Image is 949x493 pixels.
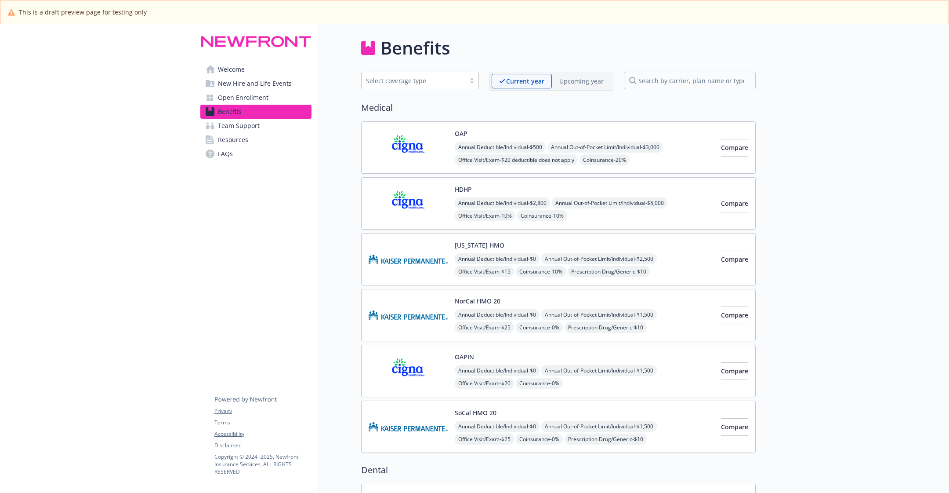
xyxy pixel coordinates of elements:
span: Annual Out-of-Pocket Limit/Individual - $1,500 [541,309,657,320]
span: Compare [721,423,748,431]
button: Compare [721,362,748,380]
span: Coinsurance - 0% [516,378,563,389]
span: Annual Deductible/Individual - $0 [455,309,540,320]
span: Coinsurance - 0% [516,322,563,333]
a: FAQs [200,147,312,161]
span: Coinsurance - 10% [517,210,567,221]
a: Team Support [200,119,312,133]
span: Team Support [218,119,260,133]
span: Welcome [218,62,245,77]
a: New Hire and Life Events [200,77,312,91]
span: Open Enrollment [218,91,268,105]
span: Coinsurance - 0% [516,434,563,445]
span: Annual Out-of-Pocket Limit/Individual - $1,500 [541,365,657,376]
span: Office Visit/Exam - 10% [455,210,515,221]
span: Compare [721,199,748,208]
span: Annual Deductible/Individual - $0 [455,253,540,264]
span: Annual Deductible/Individual - $500 [455,142,546,153]
span: Office Visit/Exam - $20 deductible does not apply [455,154,578,165]
div: Select coverage type [366,76,461,85]
span: Annual Out-of-Pocket Limit/Individual - $3,000 [547,142,663,153]
button: [US_STATE] HMO [455,241,504,250]
span: New Hire and Life Events [218,77,292,91]
span: Compare [721,255,748,263]
button: HDHP [455,185,472,194]
h2: Medical [361,101,756,114]
img: Kaiser Permanente Insurance Company carrier logo [369,241,448,278]
h2: Dental [361,464,756,477]
button: Compare [721,139,748,157]
button: Compare [721,418,748,436]
span: Resources [218,133,248,147]
span: Office Visit/Exam - $20 [455,378,514,389]
button: OAP [455,129,467,138]
a: Open Enrollment [200,91,312,105]
button: Compare [721,251,748,268]
span: Prescription Drug/Generic - $10 [565,434,647,445]
span: Annual Deductible/Individual - $0 [455,365,540,376]
a: Resources [200,133,312,147]
span: Compare [721,367,748,375]
a: Terms [214,419,311,427]
a: Welcome [200,62,312,77]
span: Office Visit/Exam - $25 [455,434,514,445]
span: Prescription Drug/Generic - $10 [568,266,650,277]
button: Compare [721,195,748,212]
a: Accessibility [214,430,311,438]
button: OAPIN [455,352,474,362]
span: FAQs [218,147,233,161]
p: Upcoming year [559,77,604,86]
a: Privacy [214,407,311,415]
img: CIGNA carrier logo [369,185,448,222]
span: Prescription Drug/Generic - $10 [565,322,647,333]
p: Copyright © 2024 - 2025 , Newfront Insurance Services, ALL RIGHTS RESERVED [214,453,311,475]
span: Office Visit/Exam - $15 [455,266,514,277]
span: Compare [721,311,748,319]
span: Compare [721,143,748,152]
a: Disclaimer [214,442,311,449]
img: CIGNA carrier logo [369,129,448,166]
span: Annual Deductible/Individual - $2,800 [455,197,550,208]
button: SoCal HMO 20 [455,408,496,417]
span: Coinsurance - 20% [580,154,630,165]
span: Coinsurance - 10% [516,266,566,277]
h1: Benefits [380,35,450,61]
p: Current year [506,77,544,86]
button: Compare [721,307,748,324]
img: Kaiser Permanente Insurance Company carrier logo [369,296,448,334]
span: Office Visit/Exam - $25 [455,322,514,333]
button: NorCal HMO 20 [455,296,500,306]
img: Kaiser Permanente Insurance Company carrier logo [369,408,448,446]
input: search by carrier, plan name or type [624,72,756,89]
span: This is a draft preview page for testing only [19,7,147,17]
span: Benefits [218,105,242,119]
img: CIGNA carrier logo [369,352,448,390]
span: Annual Deductible/Individual - $0 [455,421,540,432]
span: Annual Out-of-Pocket Limit/Individual - $5,000 [552,197,667,208]
span: Annual Out-of-Pocket Limit/Individual - $2,500 [541,253,657,264]
a: Benefits [200,105,312,119]
span: Annual Out-of-Pocket Limit/Individual - $1,500 [541,421,657,432]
